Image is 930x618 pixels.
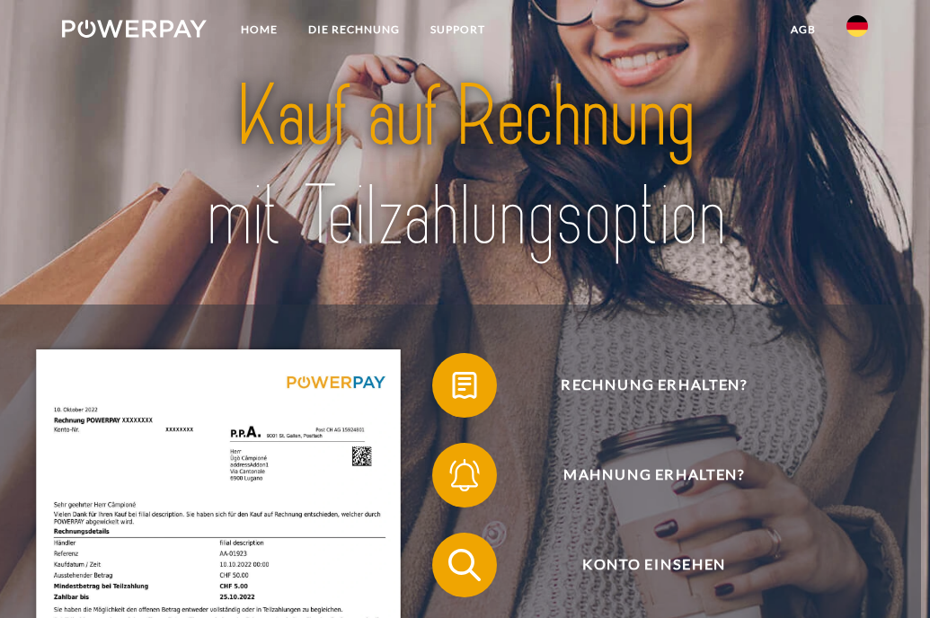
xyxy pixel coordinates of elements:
[226,13,293,46] a: Home
[456,443,853,508] span: Mahnung erhalten?
[775,13,831,46] a: agb
[293,13,415,46] a: DIE RECHNUNG
[143,62,786,271] img: title-powerpay_de.svg
[445,455,485,495] img: qb_bell.svg
[432,443,853,508] button: Mahnung erhalten?
[445,365,485,405] img: qb_bill.svg
[409,439,876,511] a: Mahnung erhalten?
[409,349,876,421] a: Rechnung erhalten?
[415,13,500,46] a: SUPPORT
[62,20,207,38] img: logo-powerpay-white.svg
[432,533,853,597] button: Konto einsehen
[456,533,853,597] span: Konto einsehen
[846,15,868,37] img: de
[456,353,853,418] span: Rechnung erhalten?
[409,529,876,601] a: Konto einsehen
[445,544,485,585] img: qb_search.svg
[432,353,853,418] button: Rechnung erhalten?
